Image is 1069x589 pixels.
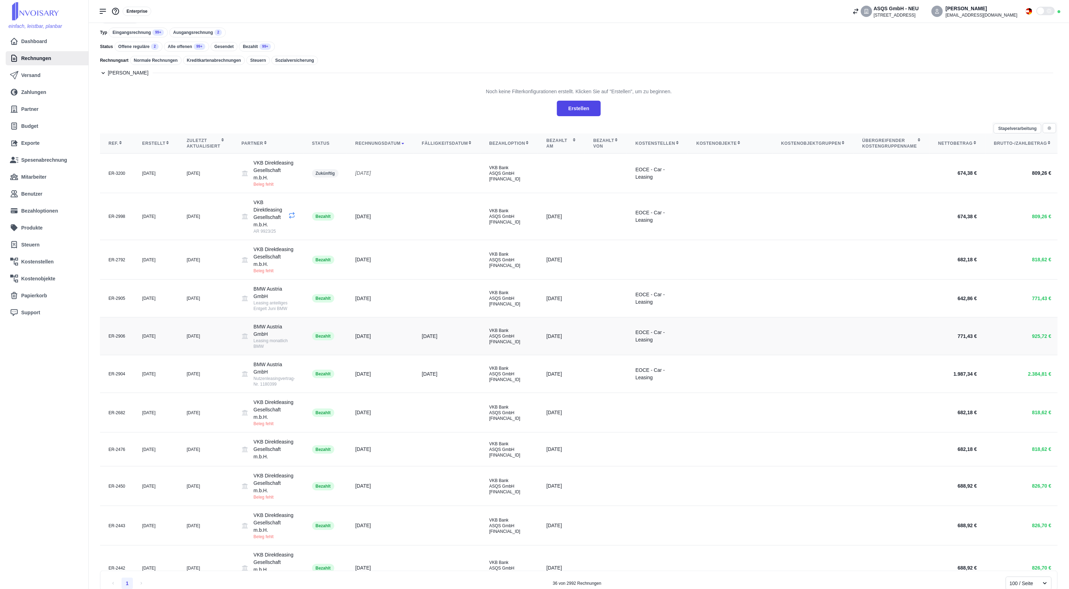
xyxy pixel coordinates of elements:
div: ER-2476 [108,447,125,452]
div: Brutto-/Zahlbetrag [994,141,1052,146]
div: VKB Bank ASQS GmbH [FINANCIAL_ID] [489,251,529,268]
a: Exporte [10,136,89,150]
div: VKB Direktleasing Gesellschaft m.b.H. [254,472,295,500]
div: [DATE] [356,409,405,416]
a: Kostenobjekte [10,272,86,286]
div: Beleg fehlt [254,182,295,187]
div: [DATE] [356,295,405,302]
a: Support [10,305,89,320]
div: VKB Direktleasing Gesellschaft m.b.H. [254,246,295,274]
div: 674,38 € [941,169,977,177]
div: [DATE] [142,410,170,416]
div: Bezahloption [489,141,529,146]
div: Enterprise [123,7,151,16]
span: 99+ [259,43,271,50]
div: [DATE] [187,483,224,489]
td: EOCE - Car - Leasing [627,280,688,317]
span: Kostenstellen [21,258,54,266]
div: ER-2905 [108,296,125,301]
button: Stapelverarbeitung [994,124,1041,133]
span: 2.384,81 € [1028,370,1051,378]
div: BMW Austria GmbH [254,323,295,349]
div: [DATE] [142,483,170,489]
span: Mitarbeiter [21,173,47,181]
div: VKB Bank ASQS GmbH [FINANCIAL_ID] [489,365,529,382]
div: 682,18 € [941,409,977,416]
span: Status [100,44,113,49]
div: Bezahlt [312,332,334,340]
span: Versand [21,72,40,79]
div: VKB Direktleasing Gesellschaft m.b.H. [254,199,289,234]
div: [DATE] [142,371,170,377]
div: [DATE] [356,370,405,378]
a: Kostenstellen [10,255,86,269]
div: [STREET_ADDRESS] [874,12,919,18]
h7: [PERSON_NAME] [108,69,148,77]
span: Partner [21,106,39,113]
span: 771,43 € [1032,295,1052,302]
div: [DATE] [187,371,224,377]
td: [DATE] [413,355,481,393]
span: 826,70 € [1032,564,1052,572]
td: EOCE - Car - Leasing [627,193,688,240]
div: Bezahlt [312,522,334,530]
div: 100 / Seite [1010,580,1035,587]
div: Bezahlt [312,294,334,303]
a: Budget [10,119,89,133]
div: Online [1058,10,1061,13]
div: ER-2906 [108,333,125,339]
a: Spesenabrechnung [10,153,89,167]
div: 36 von 2992 Rechnungen [553,581,601,586]
td: [DATE] [538,317,585,355]
div: Sozialversicherung [271,56,318,65]
div: VKB Bank ASQS GmbH [FINANCIAL_ID] [489,328,529,345]
td: [DATE] [538,355,585,393]
div: Übergreifender Kostengruppenname [862,138,921,149]
div: Beleg fehlt [254,534,295,540]
div: [DATE] [356,522,405,529]
a: Zahlungen [10,85,89,99]
div: VKB Bank ASQS GmbH [FINANCIAL_ID] [489,441,529,458]
span: 99+ [194,43,205,50]
div: [DATE] [142,565,170,571]
div: [PERSON_NAME] [946,5,1017,12]
span: Budget [21,123,38,130]
div: ER-2450 [108,483,125,489]
div: Erstellt [142,141,170,146]
div: [DATE] [356,256,405,263]
div: Kostenobjekte [697,141,764,146]
span: Benutzer [21,190,42,198]
div: VKB Direktleasing Gesellschaft m.b.H. [254,399,295,427]
span: Rechnungsart [100,58,129,63]
span: Steuern [21,241,40,249]
div: [DATE] [187,447,224,452]
div: 642,86 € [941,295,977,302]
td: [DATE] [538,280,585,317]
td: [DATE] [538,466,585,506]
div: Bezahlt [312,564,334,572]
div: [DATE] [356,169,405,177]
div: Bezahlt [312,445,334,454]
div: VKB Direktleasing Gesellschaft m.b.H. [254,512,295,540]
td: [DATE] [538,193,585,240]
div: [DATE] [356,446,405,453]
td: [DATE] [538,433,585,466]
div: Fälligkeitsdatum [422,141,472,146]
div: Nutzenleasingvertrag-Nr. 1180399 [254,376,295,387]
div: Nettobetrag [938,141,977,146]
div: VKB Bank ASQS GmbH [FINANCIAL_ID] [489,290,529,307]
div: 688,92 € [941,482,977,490]
div: VKB Direktleasing Gesellschaft m.b.H. [254,438,295,460]
div: Kreditkartenabrechnungen [183,56,245,65]
button: Erstellen [557,101,600,116]
div: [DATE] [142,214,170,219]
div: BMW Austria GmbH [254,361,295,387]
div: VKB Bank ASQS GmbH [FINANCIAL_ID] [489,165,529,182]
span: Typ [100,30,107,35]
div: [DATE] [187,296,224,301]
div: VKB Direktleasing Gesellschaft m.b.H. [254,159,295,187]
div: [EMAIL_ADDRESS][DOMAIN_NAME] [946,12,1017,18]
span: Spesenabrechnung [21,156,67,164]
div: 1.987,34 € [941,370,977,378]
a: Bezahloptionen [10,204,86,218]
